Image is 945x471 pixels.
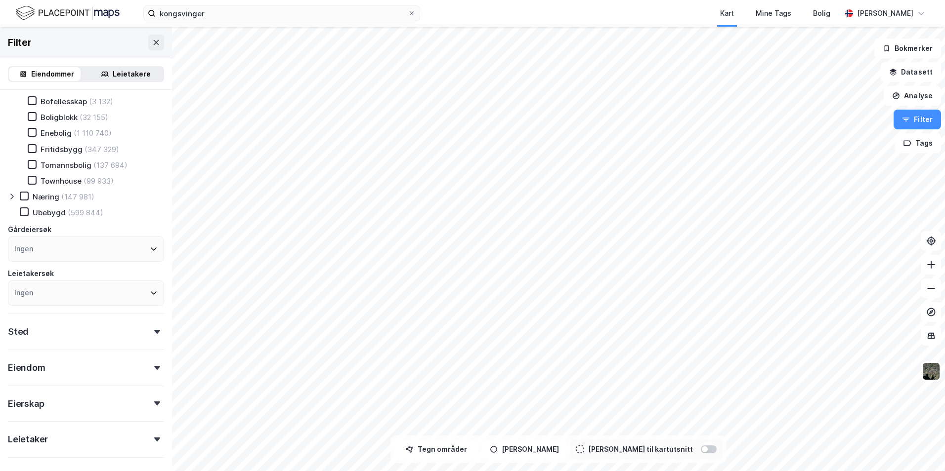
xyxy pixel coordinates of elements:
[874,39,941,58] button: Bokmerker
[8,362,45,374] div: Eiendom
[881,62,941,82] button: Datasett
[61,192,94,201] div: (147 981)
[8,224,51,235] div: Gårdeiersøk
[8,433,48,445] div: Leietaker
[857,7,913,19] div: [PERSON_NAME]
[41,145,83,154] div: Fritidsbygg
[85,145,119,154] div: (347 329)
[896,424,945,471] div: Kontrollprogram for chat
[41,97,87,106] div: Bofellesskap
[31,68,74,80] div: Eiendommer
[80,113,108,122] div: (32 155)
[41,113,78,122] div: Boligblokk
[14,243,33,255] div: Ingen
[33,208,66,217] div: Ubebygd
[156,6,408,21] input: Søk på adresse, matrikkel, gårdeiere, leietakere eller personer
[8,398,44,410] div: Eierskap
[93,160,128,170] div: (137 694)
[113,68,151,80] div: Leietakere
[68,208,103,217] div: (599 844)
[41,160,91,170] div: Tomannsbolig
[84,176,114,186] div: (99 933)
[8,268,54,279] div: Leietakersøk
[394,439,478,459] button: Tegn områder
[720,7,734,19] div: Kart
[922,362,941,381] img: 9k=
[884,86,941,106] button: Analyse
[756,7,791,19] div: Mine Tags
[89,97,113,106] div: (3 132)
[74,128,112,138] div: (1 110 740)
[41,176,82,186] div: Townhouse
[8,35,32,50] div: Filter
[895,133,941,153] button: Tags
[588,443,693,455] div: [PERSON_NAME] til kartutsnitt
[41,128,72,138] div: Enebolig
[894,110,941,129] button: Filter
[896,424,945,471] iframe: Chat Widget
[8,326,29,338] div: Sted
[33,192,59,201] div: Næring
[16,4,120,22] img: logo.f888ab2527a4732fd821a326f86c7f29.svg
[14,287,33,299] div: Ingen
[482,439,566,459] button: [PERSON_NAME]
[813,7,830,19] div: Bolig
